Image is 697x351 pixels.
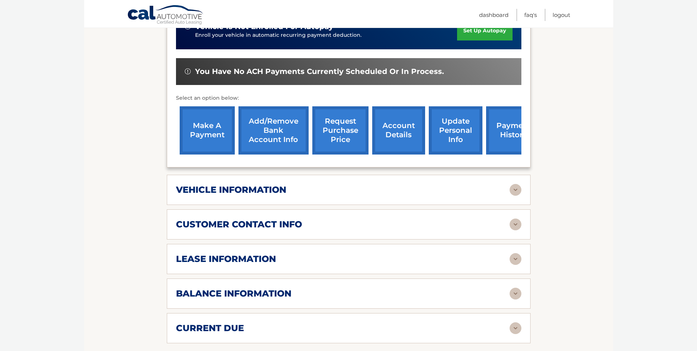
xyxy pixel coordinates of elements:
[486,106,541,155] a: payment history
[429,106,482,155] a: update personal info
[457,21,512,40] a: set up autopay
[176,219,302,230] h2: customer contact info
[553,9,570,21] a: Logout
[510,288,521,299] img: accordion-rest.svg
[372,106,425,155] a: account details
[510,184,521,196] img: accordion-rest.svg
[510,322,521,334] img: accordion-rest.svg
[185,68,191,74] img: alert-white.svg
[195,67,444,76] span: You have no ACH payments currently scheduled or in process.
[176,288,291,299] h2: balance information
[312,106,369,155] a: request purchase price
[510,253,521,265] img: accordion-rest.svg
[510,219,521,230] img: accordion-rest.svg
[180,106,235,155] a: make a payment
[524,9,537,21] a: FAQ's
[176,323,244,334] h2: current due
[176,94,521,103] p: Select an option below:
[238,106,309,155] a: Add/Remove bank account info
[195,31,457,39] p: Enroll your vehicle in automatic recurring payment deduction.
[176,253,276,265] h2: lease information
[176,184,286,195] h2: vehicle information
[479,9,509,21] a: Dashboard
[127,5,204,26] a: Cal Automotive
